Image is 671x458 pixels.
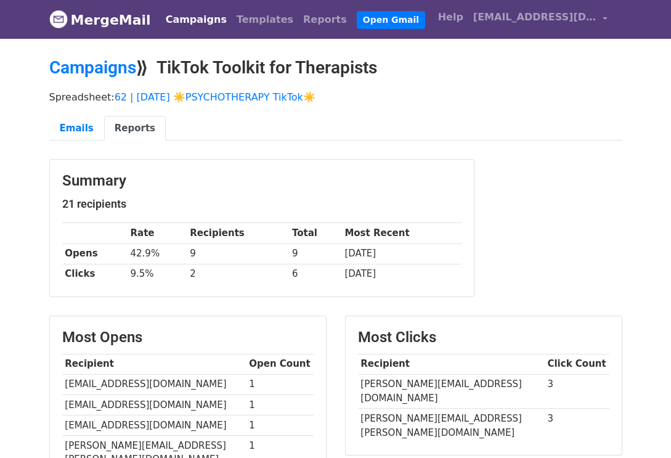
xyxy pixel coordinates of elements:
[342,243,462,264] td: [DATE]
[187,264,289,284] td: 2
[187,223,289,243] th: Recipients
[128,264,187,284] td: 9.5%
[246,395,314,415] td: 1
[545,354,609,374] th: Click Count
[49,10,68,28] img: MergeMail logo
[357,11,425,29] a: Open Gmail
[62,329,314,346] h3: Most Opens
[246,354,314,374] th: Open Count
[49,57,622,78] h2: ⟫ TikTok Toolkit for Therapists
[545,409,609,443] td: 3
[49,91,622,104] p: Spreadsheet:
[62,197,462,211] h5: 21 recipients
[49,57,136,78] a: Campaigns
[358,374,545,409] td: [PERSON_NAME][EMAIL_ADDRESS][DOMAIN_NAME]
[161,7,232,32] a: Campaigns
[49,7,151,33] a: MergeMail
[298,7,352,32] a: Reports
[468,5,612,34] a: [EMAIL_ADDRESS][DOMAIN_NAME]
[104,116,166,141] a: Reports
[289,243,341,264] td: 9
[246,415,314,435] td: 1
[342,264,462,284] td: [DATE]
[289,223,341,243] th: Total
[187,243,289,264] td: 9
[246,374,314,395] td: 1
[609,399,671,458] iframe: Chat Widget
[232,7,298,32] a: Templates
[128,223,187,243] th: Rate
[49,116,104,141] a: Emails
[289,264,341,284] td: 6
[62,395,246,415] td: [EMAIL_ADDRESS][DOMAIN_NAME]
[62,354,246,374] th: Recipient
[115,91,315,103] a: 62 | [DATE] ☀️PSYCHOTHERAPY TikTok☀️
[128,243,187,264] td: 42.9%
[62,243,128,264] th: Opens
[62,172,462,190] h3: Summary
[62,415,246,435] td: [EMAIL_ADDRESS][DOMAIN_NAME]
[433,5,468,30] a: Help
[342,223,462,243] th: Most Recent
[358,329,609,346] h3: Most Clicks
[358,354,545,374] th: Recipient
[62,264,128,284] th: Clicks
[62,374,246,395] td: [EMAIL_ADDRESS][DOMAIN_NAME]
[545,374,609,409] td: 3
[358,409,545,443] td: [PERSON_NAME][EMAIL_ADDRESS][PERSON_NAME][DOMAIN_NAME]
[473,10,596,25] span: [EMAIL_ADDRESS][DOMAIN_NAME]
